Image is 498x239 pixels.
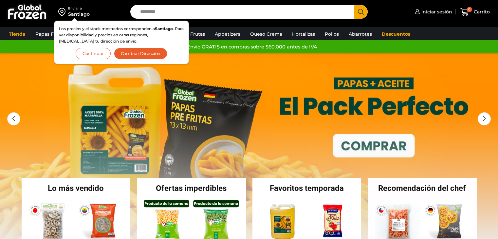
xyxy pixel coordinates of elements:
button: Search button [354,5,368,19]
div: Next slide [478,112,491,125]
a: Iniciar sesión [413,5,452,18]
a: Hortalizas [289,28,318,40]
a: Tienda [6,28,29,40]
a: Queso Crema [247,28,286,40]
h2: Favoritos temporada [252,184,361,192]
h2: Recomendación del chef [368,184,477,192]
div: Previous slide [7,112,20,125]
a: Pollos [322,28,342,40]
a: Appetizers [212,28,244,40]
a: Descuentos [378,28,414,40]
strong: Santiago [155,26,173,31]
h2: Ofertas imperdibles [137,184,246,192]
span: 0 [467,7,472,12]
button: Cambiar Dirección [114,48,168,59]
p: Los precios y el stock mostrados corresponden a . Para ver disponibilidad y precios en otras regi... [59,26,184,45]
img: address-field-icon.svg [58,6,68,17]
span: Carrito [472,9,490,15]
span: Iniciar sesión [420,9,452,15]
a: Papas Fritas [32,28,67,40]
a: 0 Carrito [459,4,491,20]
div: Enviar a [68,6,90,11]
h2: Lo más vendido [22,184,131,192]
a: Abarrotes [345,28,375,40]
button: Continuar [76,48,111,59]
div: Santiago [68,11,90,17]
